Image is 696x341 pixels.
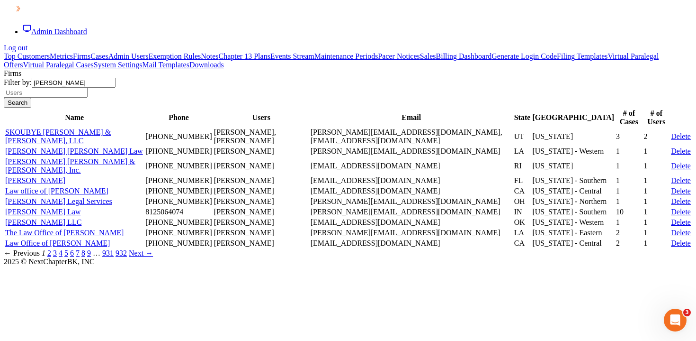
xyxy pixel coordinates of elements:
td: [PERSON_NAME] [214,197,309,206]
th: # of Users [643,109,670,127]
th: [GEOGRAPHIC_DATA] [532,109,615,127]
th: Email [310,109,513,127]
a: Page 6 [70,249,74,257]
td: [PERSON_NAME][EMAIL_ADDRESS][DOMAIN_NAME] [310,228,513,238]
a: Law Office of [PERSON_NAME] [5,239,110,247]
a: Delete [671,162,691,170]
a: Admin Users [108,52,149,60]
td: [US_STATE] - Central [532,239,615,248]
td: 2 [616,239,642,248]
td: [US_STATE] - Southern [532,207,615,217]
a: Sales [420,52,436,60]
label: Filter by: [4,78,32,86]
td: [PERSON_NAME], [PERSON_NAME] [214,128,309,146]
td: [PHONE_NUMBER] [145,157,212,175]
a: [PERSON_NAME] Law [5,208,81,216]
a: Page 9 [87,249,91,257]
th: Phone [145,109,212,127]
a: Delete [671,132,691,140]
td: [PERSON_NAME] [214,147,309,156]
a: Delete [671,208,691,216]
td: 2 [616,228,642,238]
a: Firms [73,52,90,60]
td: [PERSON_NAME] [214,157,309,175]
th: State [514,109,531,127]
img: NextChapter [4,4,64,13]
a: System Settings [94,61,143,69]
td: [US_STATE] - Northern [532,197,615,206]
td: [PERSON_NAME][EMAIL_ADDRESS][DOMAIN_NAME] [310,207,513,217]
td: [PERSON_NAME] [214,218,309,227]
td: [US_STATE] [532,128,615,146]
td: [PHONE_NUMBER] [145,197,212,206]
td: UT [514,128,531,146]
td: 8125064074 [145,207,212,217]
a: Delete [671,229,691,237]
td: 1 [643,157,670,175]
td: [PHONE_NUMBER] [145,239,212,248]
td: [PERSON_NAME][EMAIL_ADDRESS][DOMAIN_NAME] [310,147,513,156]
td: OK [514,218,531,227]
td: 1 [643,228,670,238]
a: Exemption Rules [149,52,201,60]
a: Page 932 [116,249,127,257]
td: 1 [643,207,670,217]
span: Previous page [4,249,40,257]
div: Pagination [4,249,692,258]
td: 1 [643,147,670,156]
td: 1 [616,197,642,206]
td: [US_STATE] - Central [532,186,615,196]
td: 1 [643,239,670,248]
td: 1 [616,176,642,185]
td: [PERSON_NAME] [214,176,309,185]
a: Notes [201,52,218,60]
td: LA [514,228,531,238]
td: 1 [643,218,670,227]
a: Events Stream [270,52,314,60]
a: Page 2 [47,249,51,257]
a: [PERSON_NAME] [5,176,65,184]
a: Delete [671,239,691,247]
td: [US_STATE] - Western [532,218,615,227]
a: Mail Templates [142,61,189,69]
td: [PHONE_NUMBER] [145,176,212,185]
a: Filing Templates [557,52,607,60]
td: 1 [616,186,642,196]
a: Downloads [189,61,224,69]
a: [PERSON_NAME] [PERSON_NAME] & [PERSON_NAME], Inc. [5,157,135,174]
th: Name [5,109,144,127]
td: 1 [643,176,670,185]
td: [PERSON_NAME] [214,239,309,248]
a: Law office of [PERSON_NAME] [5,187,108,195]
td: [PHONE_NUMBER] [145,186,212,196]
a: [PERSON_NAME] Legal Services [5,197,112,205]
a: [PERSON_NAME] LLC [5,218,81,226]
div: Firms [4,69,692,78]
td: [PERSON_NAME] [214,186,309,196]
a: Page 5 [64,249,68,257]
td: 1 [643,197,670,206]
input: Firm Name [32,78,116,88]
a: Delete [671,197,691,205]
a: Top Customers [4,52,50,60]
td: [PERSON_NAME] [214,207,309,217]
td: 2 [643,128,670,146]
td: [US_STATE] - Southern [532,176,615,185]
a: Delete [671,176,691,184]
a: Billing Dashboard [436,52,492,60]
span: 3 [683,309,691,316]
span: … [93,249,100,257]
td: [EMAIL_ADDRESS][DOMAIN_NAME] [310,239,513,248]
td: 3 [616,128,642,146]
em: Page 1 [42,249,45,257]
a: SKOUBYE [PERSON_NAME] & [PERSON_NAME], LLC [5,128,111,145]
td: CA [514,239,531,248]
td: FL [514,176,531,185]
a: Delete [671,187,691,195]
td: 1 [616,157,642,175]
a: Generate Login Code [491,52,557,60]
td: 1 [616,218,642,227]
input: Users [4,88,88,98]
td: IN [514,207,531,217]
a: Metrics [50,52,73,60]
